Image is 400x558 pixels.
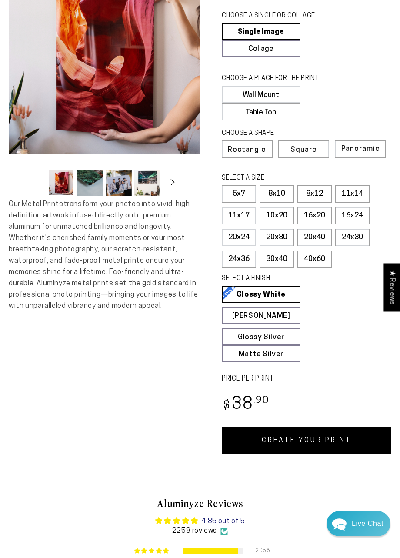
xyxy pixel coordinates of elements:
div: 91% (2056) reviews with 5 star rating [134,548,170,555]
label: 24x30 [335,229,370,246]
img: d43a2b16f90f7195f4c1ce3167853375 [29,114,37,122]
bdi: 38 [222,396,269,413]
label: 16x20 [297,207,332,224]
div: [DATE] [153,143,169,149]
img: d005789f94df56ab6e22ddf1987a60d4 [29,227,37,235]
img: fba842a801236a3782a25bbf40121a09 [29,170,37,179]
div: [DATE] [153,227,169,234]
span: $ [223,400,230,412]
label: 11x17 [222,207,256,224]
p: Will do. Thanks. [29,208,169,216]
div: We usually reply in a few hours. [13,40,172,48]
label: 24x36 [222,251,256,268]
legend: CHOOSE A SHAPE [222,129,320,138]
span: Panoramic [341,145,380,153]
div: [DATE] [153,199,169,206]
div: Click to open Judge.me floating reviews tab [383,263,400,311]
p: Thanks, [PERSON_NAME]. I appreciate you’re reading my email! So that sounds like equivalent to 25... [29,236,169,244]
label: 8x10 [260,185,294,203]
label: 20x30 [260,229,294,246]
div: Recent Conversations [17,70,167,78]
div: [DATE] [153,87,169,93]
div: Aluminyze [40,198,153,207]
div: Chat widget toggle [327,511,390,536]
div: 2056 [255,548,266,554]
div: [DATE] [153,114,169,121]
span: Our Metal Prints transform your photos into vivid, high-definition artwork infused directly onto ... [9,200,198,310]
a: Send a Message [59,262,126,276]
a: CREATE YOUR PRINT [222,427,391,454]
div: [PERSON_NAME] [40,114,153,122]
label: 5x7 [222,185,256,203]
div: Average rating is 4.85 stars [16,516,384,526]
a: Single Image [222,23,300,40]
img: fba842a801236a3782a25bbf40121a09 [29,142,37,150]
img: Helga [100,13,122,36]
div: 2258 reviews [16,526,384,536]
span: Rectangle [228,146,266,154]
label: PRICE PER PRINT [222,374,391,384]
sup: .90 [253,396,269,406]
div: [PERSON_NAME] [40,86,153,94]
p: Good luck with making sure it's the way you like it. It seems like you will figure it out [29,123,169,131]
label: 8x12 [297,185,332,203]
div: [PERSON_NAME] [40,142,153,150]
a: [PERSON_NAME] [222,307,300,324]
p: Hi [PERSON_NAME], I sincerely apologize for the delay but we are shipping the order [DATE]. Thank... [29,151,169,160]
legend: SELECT A FINISH [222,274,320,284]
img: d005789f94df56ab6e22ddf1987a60d4 [29,198,37,207]
button: Slide left [27,174,46,193]
p: Your invoice D3278 has been sent. Please check your email. Thank you. [29,95,169,103]
label: 10x20 [260,207,294,224]
button: Load image 3 in gallery view [106,170,132,196]
label: 40x60 [297,251,332,268]
p: Your invoice D3263 was sent. Please check your email. Thank you. [29,180,169,188]
label: 30x40 [260,251,294,268]
label: 20x40 [297,229,332,246]
img: John [81,13,104,36]
label: 11x14 [335,185,370,203]
legend: SELECT A SIZE [222,174,320,183]
div: [DATE] [153,171,169,177]
legend: CHOOSE A SINGLE OR COLLAGE [222,11,320,21]
img: Marie J [63,13,86,36]
label: Wall Mount [222,86,300,103]
div: Aluminyze [40,227,153,235]
button: Load image 1 in gallery view [48,170,74,196]
div: Contact Us Directly [352,511,383,536]
img: Verified Checkmark [220,528,228,535]
a: Glossy White [222,286,300,303]
button: Load image 2 in gallery view [77,170,103,196]
img: fba842a801236a3782a25bbf40121a09 [29,85,37,94]
a: 4.85 out of 5 [201,518,245,525]
button: Slide right [163,174,182,193]
div: [PERSON_NAME] [40,170,153,178]
label: 20x24 [222,229,256,246]
a: Matte Silver [222,345,300,362]
button: Load image 4 in gallery view [134,170,160,196]
h2: Aluminyze Reviews [16,496,384,511]
span: Square [290,146,317,154]
label: Table Top [222,103,300,120]
legend: CHOOSE A PLACE FOR THE PRINT [222,74,320,84]
label: 16x24 [335,207,370,224]
a: Collage [222,40,300,57]
a: Glossy Silver [222,328,300,345]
